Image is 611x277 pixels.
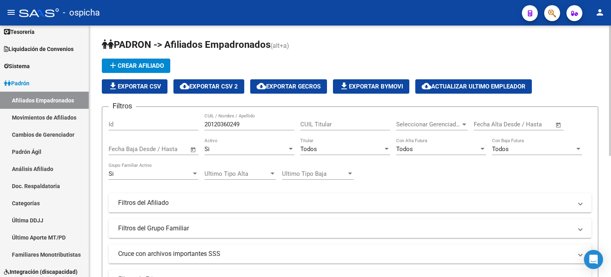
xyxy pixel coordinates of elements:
button: Actualizar ultimo Empleador [415,79,532,94]
mat-expansion-panel-header: Filtros del Afiliado [109,193,592,212]
mat-panel-title: Filtros del Afiliado [118,198,572,207]
mat-icon: cloud_download [422,81,431,91]
button: Exportar Bymovi [333,79,409,94]
span: Exportar Bymovi [339,83,403,90]
span: Ultimo Tipo Baja [282,170,346,177]
button: Exportar CSV [102,79,167,94]
mat-icon: cloud_download [257,81,266,91]
mat-icon: file_download [339,81,349,91]
input: Start date [109,145,134,153]
button: Open calendar [554,120,563,130]
mat-icon: add [108,61,118,70]
span: Todos [396,145,413,153]
div: Open Intercom Messenger [584,250,603,269]
button: Exportar CSV 2 [173,79,244,94]
span: Sistema [4,62,30,71]
span: Integración (discapacidad) [4,267,78,276]
button: Crear Afiliado [102,59,170,73]
mat-panel-title: Cruce con archivos importantes SSS [118,249,572,258]
span: Si [204,145,210,153]
span: Ultimo Tipo Alta [204,170,269,177]
span: Todos [300,145,317,153]
span: Todos [492,145,509,153]
input: Start date [474,121,500,128]
mat-icon: person [595,8,605,17]
input: End date [507,121,545,128]
span: Padrón [4,79,29,88]
span: Si [109,170,114,177]
span: PADRON -> Afiliados Empadronados [102,39,270,50]
span: Exportar CSV 2 [180,83,238,90]
span: Liquidación de Convenios [4,45,74,53]
span: Exportar GECROS [257,83,321,90]
mat-panel-title: Filtros del Grupo Familiar [118,224,572,233]
mat-expansion-panel-header: Filtros del Grupo Familiar [109,219,592,238]
span: Exportar CSV [108,83,161,90]
span: (alt+a) [270,42,289,49]
mat-expansion-panel-header: Cruce con archivos importantes SSS [109,244,592,263]
span: - ospicha [63,4,100,22]
span: Tesorería [4,28,35,36]
input: End date [142,145,180,153]
mat-icon: menu [6,8,16,17]
h3: Filtros [109,100,136,112]
span: Seleccionar Gerenciador [396,121,461,128]
mat-icon: cloud_download [180,81,189,91]
button: Open calendar [189,145,198,154]
span: Actualizar ultimo Empleador [422,83,525,90]
mat-icon: file_download [108,81,118,91]
button: Exportar GECROS [250,79,327,94]
span: Crear Afiliado [108,62,164,69]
